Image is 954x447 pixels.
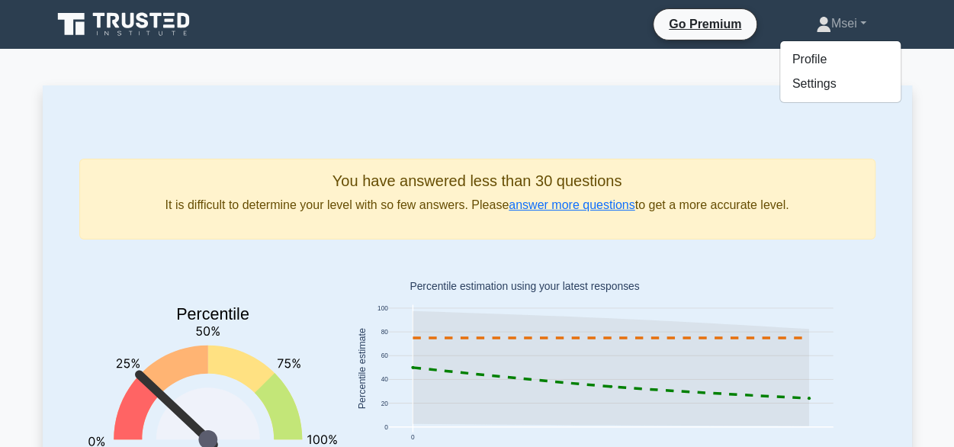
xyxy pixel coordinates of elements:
[779,8,903,39] a: Msei
[381,376,388,384] text: 40
[780,72,901,96] a: Settings
[381,352,388,360] text: 60
[381,328,388,336] text: 80
[377,304,387,312] text: 100
[779,40,901,103] ul: Msei
[381,400,388,407] text: 20
[410,281,639,293] text: Percentile estimation using your latest responses
[509,198,634,211] a: answer more questions
[92,196,862,214] p: It is difficult to determine your level with so few answers. Please to get a more accurate level.
[410,433,414,441] text: 0
[384,423,388,431] text: 0
[356,328,367,409] text: Percentile estimate
[92,172,862,190] h5: You have answered less than 30 questions
[660,14,750,34] a: Go Premium
[780,47,901,72] a: Profile
[176,305,249,323] text: Percentile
